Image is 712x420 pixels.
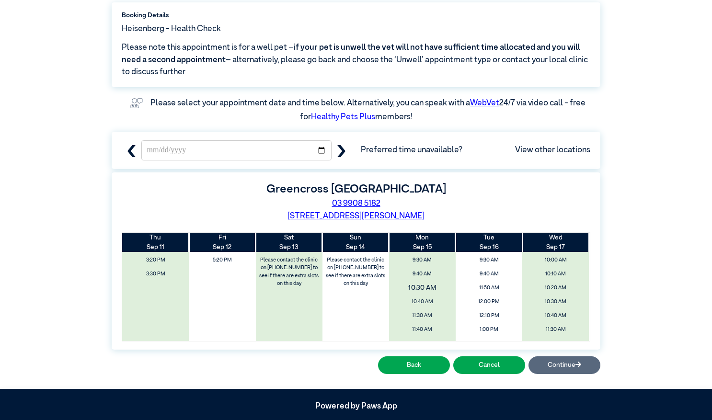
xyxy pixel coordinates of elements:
span: if your pet is unwell the vet will not have sufficient time allocated and you will need a second ... [122,44,580,64]
span: 1:00 PM [459,324,519,336]
label: Please contact the clinic on [PHONE_NUMBER] to see if there are extra slots on this day [323,254,388,290]
span: 11:50 AM [459,282,519,294]
span: Heisenberg - Health Check [122,23,221,35]
span: 11:30 AM [525,324,586,336]
a: [STREET_ADDRESS][PERSON_NAME] [287,212,425,220]
span: 9:30 AM [392,254,453,266]
a: Healthy Pets Plus [311,113,375,121]
span: 9:40 AM [459,268,519,280]
label: Greencross [GEOGRAPHIC_DATA] [266,183,446,195]
span: 12:00 PM [459,296,519,308]
button: Cancel [453,356,525,374]
label: Please contact the clinic on [PHONE_NUMBER] to see if there are extra slots on this day [256,254,322,290]
span: 10:10 AM [525,268,586,280]
span: 12:10 PM [459,310,519,322]
span: Please note this appointment is for a well pet – – alternatively, please go back and choose the ‘... [122,42,590,79]
span: 9:30 AM [459,254,519,266]
span: 10:00 AM [525,254,586,266]
span: 10:40 AM [525,310,586,322]
th: Sep 13 [256,233,322,252]
th: Sep 16 [456,233,522,252]
span: 3:30 PM [125,268,186,280]
span: 9:40 AM [392,268,453,280]
h5: Powered by Paws App [112,402,600,411]
a: WebVet [470,99,499,107]
a: View other locations [515,144,590,157]
label: Booking Details [122,11,590,20]
span: 11:40 AM [392,324,453,336]
img: vet [126,95,146,111]
span: 10:20 AM [525,282,586,294]
span: 10:40 AM [392,296,453,308]
span: 3:20 PM [125,254,186,266]
th: Sep 14 [322,233,389,252]
span: 1:10 PM [459,338,519,350]
th: Sep 17 [522,233,589,252]
label: Please select your appointment date and time below. Alternatively, you can speak with a 24/7 via ... [150,99,587,122]
span: 10:30 AM [383,280,462,295]
span: 11:30 AM [392,310,453,322]
span: 12:10 PM [392,338,453,350]
span: Preferred time unavailable? [361,144,590,157]
span: 11:40 AM [525,338,586,350]
a: 03 9908 5182 [332,200,380,208]
button: Back [378,356,450,374]
th: Sep 15 [389,233,456,252]
th: Sep 11 [122,233,189,252]
span: 5:20 PM [192,254,253,266]
span: 10:30 AM [525,296,586,308]
th: Sep 12 [189,233,255,252]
